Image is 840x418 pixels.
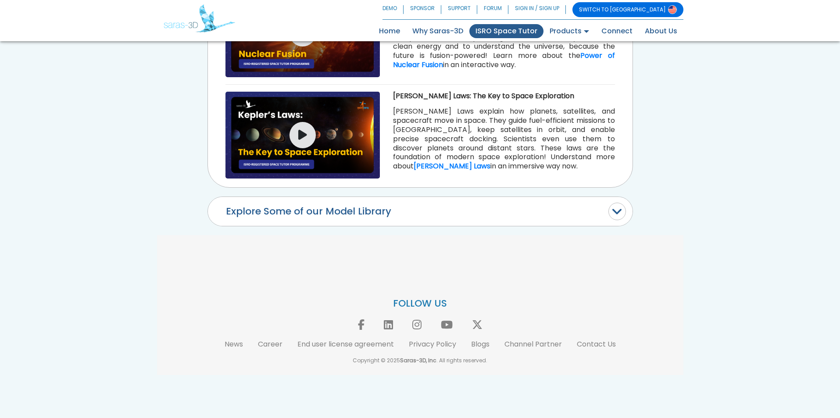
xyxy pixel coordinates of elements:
a: Career [258,339,282,349]
a: About Us [639,24,683,38]
b: Saras-3D, Inc [400,357,436,364]
a: SPONSOR [404,2,441,17]
button: Explore Some of our Model Library [208,197,633,226]
a: Privacy Policy [409,339,456,349]
b: [PERSON_NAME] Laws: The Key to Space Exploration [393,91,574,101]
a: Products [543,24,595,38]
a: Channel Partner [504,339,562,349]
a: Power of Nuclear Fusion [393,50,615,70]
a: SIGN IN / SIGN UP [508,2,566,17]
img: Kepler.png [225,92,380,179]
p: The Sun’s energy comes from nuclear fusion—hydrogen atoms fusing into helium, releasing immense p... [393,6,615,70]
a: [PERSON_NAME] Laws [414,161,490,171]
a: Contact Us [577,339,616,349]
a: Home [373,24,406,38]
p: FOLLOW US [164,297,677,310]
img: Saras 3D [164,4,235,32]
img: Switch to USA [668,5,677,14]
a: DEMO [382,2,404,17]
p: Copyright © 2025 . All rights reserved. [164,357,677,364]
a: Why Saras-3D [406,24,469,38]
p: [PERSON_NAME] Laws explain how planets, satellites, and spacecraft move in space. They guide fuel... [393,107,615,171]
a: Blogs [471,339,490,349]
a: SUPPORT [441,2,477,17]
a: SWITCH TO [GEOGRAPHIC_DATA] [572,2,683,17]
a: ISRO Space Tutor [469,24,543,38]
a: Connect [595,24,639,38]
a: End user license agreement [297,339,394,349]
a: News [225,339,243,349]
a: FORUM [477,2,508,17]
